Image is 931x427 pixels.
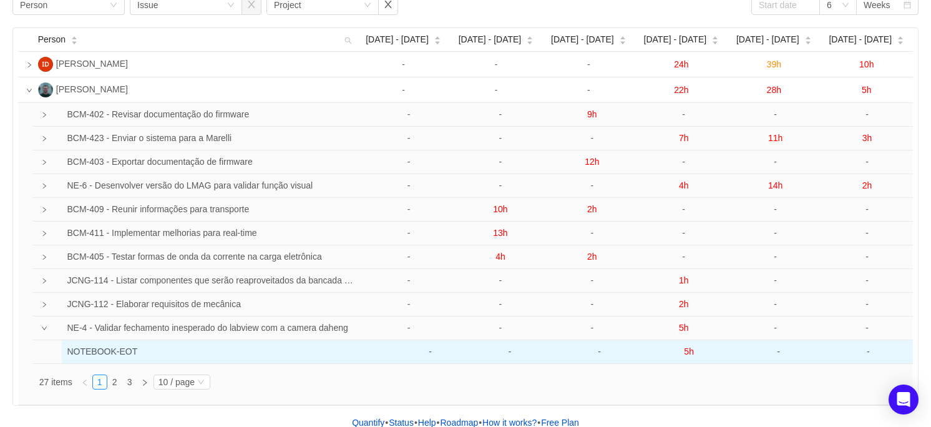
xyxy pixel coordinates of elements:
[41,254,47,260] i: icon: right
[42,127,363,150] td: BCM-423 - Enviar o sistema para a Marelli
[495,59,498,69] span: -
[598,346,601,356] span: -
[429,346,432,356] span: -
[38,82,53,97] img: MM
[42,222,363,245] td: BCM-411 - Implementar melhorias para real-time
[42,103,363,127] td: BCM-402 - Revisar documentação do firmware
[804,35,811,39] i: icon: caret-up
[679,299,689,309] span: 2h
[434,35,441,39] i: icon: caret-up
[590,299,593,309] span: -
[407,109,411,119] span: -
[682,157,685,167] span: -
[493,204,507,214] span: 10h
[407,133,411,143] span: -
[897,39,904,43] i: icon: caret-down
[682,228,685,238] span: -
[42,269,363,293] td: JCNG-114 - Listar componentes que serão reaproveitados da bancada antiga
[865,204,869,214] span: -
[499,299,502,309] span: -
[587,252,597,262] span: 2h
[434,39,441,43] i: icon: caret-down
[110,1,117,10] i: icon: down
[679,180,689,190] span: 4h
[682,109,685,119] span: -
[407,204,411,214] span: -
[619,39,626,43] i: icon: caret-down
[42,245,363,269] td: BCM-405 - Testar formas de onda da corrente na carga eletrônica
[509,346,512,356] span: -
[904,1,911,10] i: icon: calendar
[499,157,502,167] span: -
[42,293,363,317] td: JCNG-112 - Elaborar requisitos de mecânica
[684,346,694,356] span: 5h
[587,204,597,214] span: 2h
[39,375,72,390] li: 27 items
[711,34,719,43] div: Sort
[499,109,502,119] span: -
[587,109,597,119] span: 9h
[41,135,47,142] i: icon: right
[41,302,47,308] i: icon: right
[682,252,685,262] span: -
[619,34,626,43] div: Sort
[774,299,777,309] span: -
[38,33,66,46] span: Person
[56,84,128,94] span: [PERSON_NAME]
[141,379,149,386] i: icon: right
[526,34,534,43] div: Sort
[674,85,688,95] span: 22h
[108,375,122,389] a: 2
[712,39,719,43] i: icon: caret-down
[71,35,78,39] i: icon: caret-up
[865,299,869,309] span: -
[77,375,92,390] li: Previous Page
[366,33,429,46] span: [DATE] - [DATE]
[197,378,205,387] i: icon: down
[459,33,522,46] span: [DATE] - [DATE]
[434,34,441,43] div: Sort
[81,379,89,386] i: icon: left
[865,157,869,167] span: -
[499,180,502,190] span: -
[842,1,849,10] i: icon: down
[42,198,363,222] td: BCM-409 - Reunir informações para transporte
[499,133,502,143] span: -
[859,59,874,69] span: 10h
[41,207,47,213] i: icon: right
[768,180,782,190] span: 14h
[619,35,626,39] i: icon: caret-up
[407,323,411,333] span: -
[499,323,502,333] span: -
[774,157,777,167] span: -
[402,59,405,69] span: -
[495,85,498,95] span: -
[407,180,411,190] span: -
[590,180,593,190] span: -
[407,275,411,285] span: -
[402,85,405,95] span: -
[71,39,78,43] i: icon: caret-down
[804,39,811,43] i: icon: caret-down
[774,252,777,262] span: -
[590,228,593,238] span: -
[862,180,872,190] span: 2h
[679,323,689,333] span: 5h
[42,150,363,174] td: BCM-403 - Exportar documentação de firmware
[682,204,685,214] span: -
[777,346,780,356] span: -
[862,133,872,143] span: 3h
[407,228,411,238] span: -
[674,59,688,69] span: 24h
[551,33,614,46] span: [DATE] - [DATE]
[527,35,534,39] i: icon: caret-up
[493,228,507,238] span: 13h
[644,33,707,46] span: [DATE] - [DATE]
[804,34,812,43] div: Sort
[774,204,777,214] span: -
[41,159,47,165] i: icon: right
[897,35,904,39] i: icon: caret-up
[62,340,375,363] td: NOTEBOOK-EOT
[590,275,593,285] span: -
[865,252,869,262] span: -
